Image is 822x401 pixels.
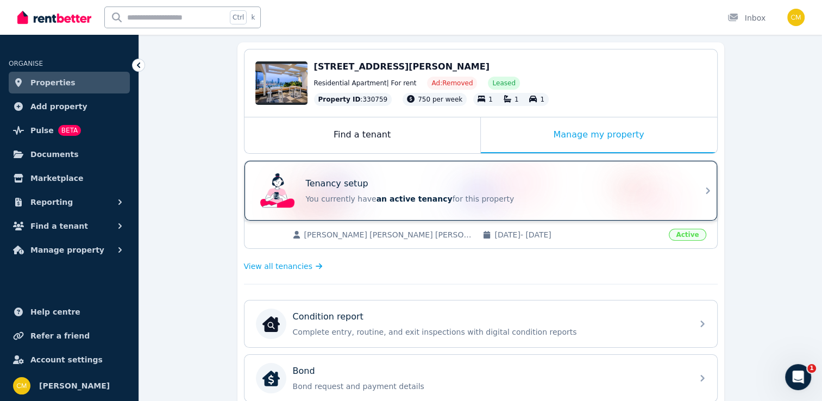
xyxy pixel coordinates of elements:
[262,369,280,387] img: Bond
[293,310,363,323] p: Condition report
[306,193,686,204] p: You currently have for this property
[807,364,816,373] span: 1
[9,215,130,237] button: Find a tenant
[9,120,130,141] a: PulseBETA
[9,167,130,189] a: Marketplace
[30,220,88,233] span: Find a tenant
[9,143,130,165] a: Documents
[30,329,90,342] span: Refer a friend
[30,148,79,161] span: Documents
[304,229,472,240] span: [PERSON_NAME] [PERSON_NAME] [PERSON_NAME], [PERSON_NAME]
[9,349,130,371] a: Account settings
[30,243,104,256] span: Manage property
[17,9,91,26] img: RentBetter
[9,96,130,117] a: Add property
[9,60,43,67] span: ORGANISE
[260,173,295,208] img: Tenancy setup
[488,96,493,103] span: 1
[481,117,717,153] div: Manage my property
[244,261,323,272] a: View all tenancies
[377,195,453,203] span: an active tenancy
[30,305,80,318] span: Help centre
[244,117,480,153] div: Find a tenant
[306,177,368,190] p: Tenancy setup
[9,301,130,323] a: Help centre
[30,76,76,89] span: Properties
[293,365,315,378] p: Bond
[314,61,490,72] span: [STREET_ADDRESS][PERSON_NAME]
[9,239,130,261] button: Manage property
[514,96,519,103] span: 1
[669,229,706,241] span: Active
[293,381,686,392] p: Bond request and payment details
[251,13,255,22] span: k
[9,191,130,213] button: Reporting
[30,196,73,209] span: Reporting
[418,96,462,103] span: 750 per week
[314,93,392,106] div: : 330759
[30,353,103,366] span: Account settings
[244,300,717,347] a: Condition reportCondition reportComplete entry, routine, and exit inspections with digital condit...
[293,327,686,337] p: Complete entry, routine, and exit inspections with digital condition reports
[30,124,54,137] span: Pulse
[785,364,811,390] iframe: Intercom live chat
[13,377,30,394] img: Chantelle Martin
[318,95,361,104] span: Property ID
[262,315,280,333] img: Condition report
[492,79,515,87] span: Leased
[9,72,130,93] a: Properties
[540,96,544,103] span: 1
[39,379,110,392] span: [PERSON_NAME]
[30,172,83,185] span: Marketplace
[431,79,473,87] span: Ad: Removed
[787,9,805,26] img: Chantelle Martin
[727,12,765,23] div: Inbox
[494,229,662,240] span: [DATE] - [DATE]
[30,100,87,113] span: Add property
[314,79,417,87] span: Residential Apartment | For rent
[230,10,247,24] span: Ctrl
[244,161,717,221] a: Tenancy setupTenancy setupYou currently havean active tenancyfor this property
[244,261,312,272] span: View all tenancies
[9,325,130,347] a: Refer a friend
[58,125,81,136] span: BETA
